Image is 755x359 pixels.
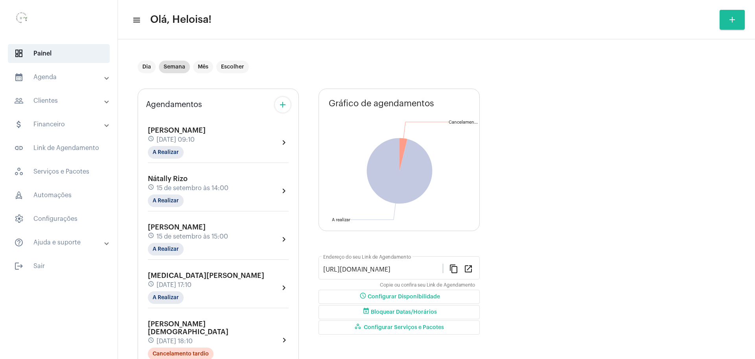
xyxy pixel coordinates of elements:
[148,194,184,207] mat-chip: A Realizar
[6,4,38,35] img: 0d939d3e-dcd2-0964-4adc-7f8e0d1a206f.png
[148,135,155,144] mat-icon: schedule
[14,120,24,129] mat-icon: sidenav icon
[361,307,371,317] mat-icon: event_busy
[148,175,188,182] span: Nátally Rizo
[5,115,118,134] mat-expansion-panel-header: sidenav iconFinanceiro
[14,96,105,105] mat-panel-title: Clientes
[148,127,206,134] span: [PERSON_NAME]
[148,291,184,304] mat-chip: A Realizar
[148,232,155,241] mat-icon: schedule
[14,49,24,58] span: sidenav icon
[14,120,105,129] mat-panel-title: Financeiro
[358,294,440,300] span: Configurar Disponibilidade
[449,120,478,124] text: Cancelamen...
[14,72,24,82] mat-icon: sidenav icon
[8,139,110,157] span: Link de Agendamento
[329,99,434,108] span: Gráfico de agendamentos
[132,15,140,25] mat-icon: sidenav icon
[14,167,24,176] span: sidenav icon
[146,100,202,109] span: Agendamentos
[279,283,289,292] mat-icon: chevron_right
[157,136,195,143] span: [DATE] 09:10
[727,15,737,24] mat-icon: add
[14,143,24,153] mat-icon: sidenav icon
[279,235,289,244] mat-icon: chevron_right
[148,320,228,335] span: [PERSON_NAME][DEMOGRAPHIC_DATA]
[8,162,110,181] span: Serviços e Pacotes
[138,61,156,73] mat-chip: Dia
[8,257,110,276] span: Sair
[5,68,118,87] mat-expansion-panel-header: sidenav iconAgenda
[193,61,213,73] mat-chip: Mês
[5,91,118,110] mat-expansion-panel-header: sidenav iconClientes
[159,61,190,73] mat-chip: Semana
[449,264,459,273] mat-icon: content_copy
[216,61,249,73] mat-chip: Escolher
[319,320,480,335] button: Configurar Serviços e Pacotes
[358,292,368,302] mat-icon: schedule
[354,323,364,332] mat-icon: workspaces_outlined
[14,238,24,247] mat-icon: sidenav icon
[14,238,105,247] mat-panel-title: Ajuda e suporte
[148,337,155,346] mat-icon: schedule
[361,309,437,315] span: Bloquear Datas/Horários
[8,186,110,205] span: Automações
[148,224,206,231] span: [PERSON_NAME]
[323,266,443,273] input: Link
[157,281,192,289] span: [DATE] 17:10
[8,209,110,228] span: Configurações
[148,146,184,159] mat-chip: A Realizar
[278,100,287,109] mat-icon: add
[280,335,289,345] mat-icon: chevron_right
[279,186,289,196] mat-icon: chevron_right
[14,261,24,271] mat-icon: sidenav icon
[5,233,118,252] mat-expansion-panel-header: sidenav iconAjuda e suporte
[148,243,184,255] mat-chip: A Realizar
[157,233,228,240] span: 15 de setembro às 15:00
[319,290,480,304] button: Configurar Disponibilidade
[8,44,110,63] span: Painel
[148,281,155,289] mat-icon: schedule
[14,72,105,82] mat-panel-title: Agenda
[319,305,480,319] button: Bloquear Datas/Horários
[464,264,473,273] mat-icon: open_in_new
[380,283,475,288] mat-hint: Copie ou confira seu Link de Agendamento
[14,96,24,105] mat-icon: sidenav icon
[279,138,289,147] mat-icon: chevron_right
[14,214,24,224] span: sidenav icon
[14,191,24,200] span: sidenav icon
[150,13,212,26] span: Olá, Heloisa!
[157,338,193,345] span: [DATE] 18:10
[332,218,350,222] text: A realizar
[157,185,228,192] span: 15 de setembro às 14:00
[148,184,155,192] mat-icon: schedule
[148,272,264,279] span: [MEDICAL_DATA][PERSON_NAME]
[354,325,444,330] span: Configurar Serviços e Pacotes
